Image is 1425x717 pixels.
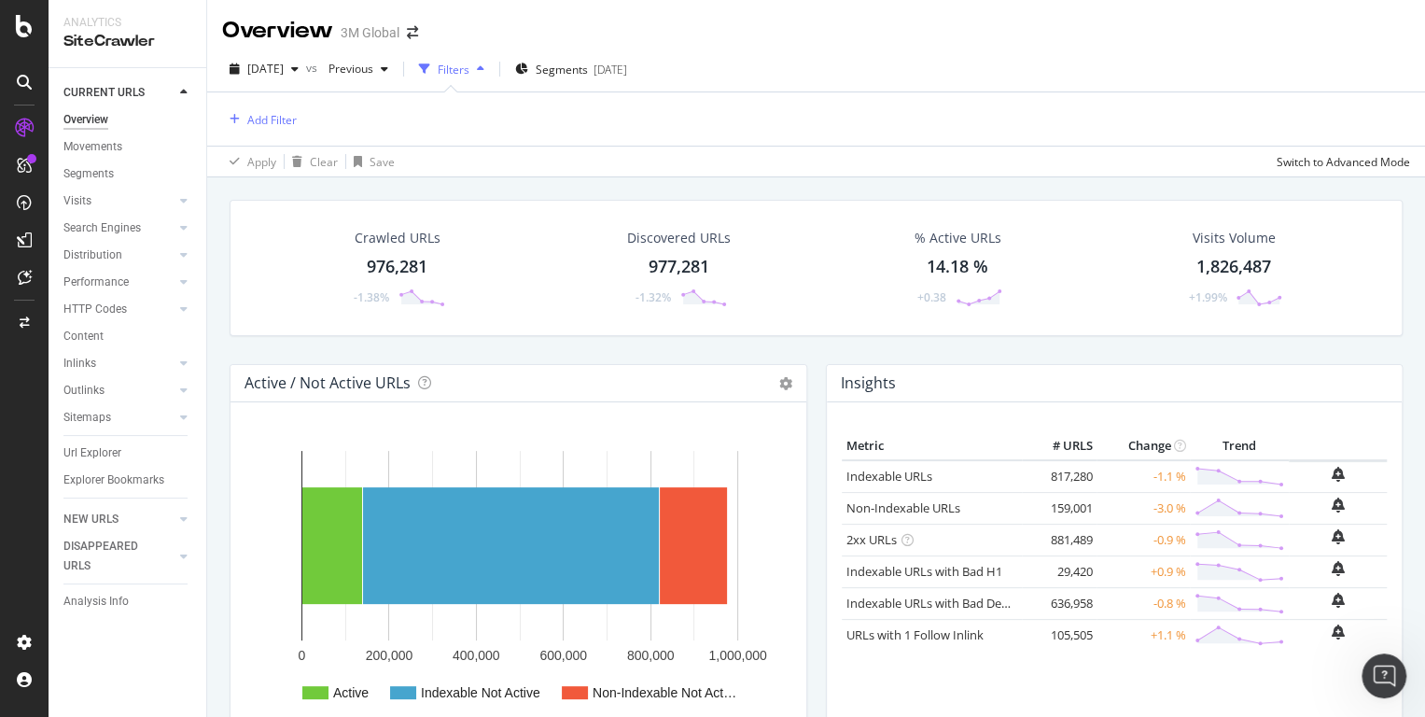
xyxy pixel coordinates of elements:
[63,218,175,238] a: Search Engines
[708,648,766,663] text: 1,000,000
[627,229,731,247] div: Discovered URLs
[63,191,175,211] a: Visits
[1190,432,1289,460] th: Trend
[594,62,627,77] div: [DATE]
[63,408,111,428] div: Sitemaps
[63,246,122,265] div: Distribution
[63,137,122,157] div: Movements
[846,531,897,548] a: 2xx URLs
[366,648,413,663] text: 200,000
[1097,492,1190,524] td: -3.0 %
[927,255,988,279] div: 14.18 %
[1022,587,1097,619] td: 636,958
[63,273,129,292] div: Performance
[508,54,635,84] button: Segments[DATE]
[846,499,960,516] a: Non-Indexable URLs
[63,354,96,373] div: Inlinks
[438,62,469,77] div: Filters
[1097,619,1190,651] td: +1.1 %
[1332,561,1345,576] div: bell-plus
[412,54,492,84] button: Filters
[310,154,338,170] div: Clear
[453,648,500,663] text: 400,000
[627,648,675,663] text: 800,000
[354,289,389,305] div: -1.38%
[1097,587,1190,619] td: -0.8 %
[1332,498,1345,513] div: bell-plus
[841,371,896,396] h4: Insights
[63,537,158,576] div: DISAPPEARED URLS
[306,60,321,76] span: vs
[63,110,193,130] a: Overview
[915,229,1001,247] div: % Active URLs
[222,15,333,47] div: Overview
[846,595,1050,612] a: Indexable URLs with Bad Description
[1332,529,1345,544] div: bell-plus
[407,26,418,39] div: arrow-right-arrow-left
[1022,460,1097,493] td: 817,280
[1097,555,1190,587] td: +0.9 %
[247,112,297,128] div: Add Filter
[1097,524,1190,555] td: -0.9 %
[63,327,193,346] a: Content
[1022,492,1097,524] td: 159,001
[222,54,306,84] button: [DATE]
[63,300,175,319] a: HTTP Codes
[63,273,175,292] a: Performance
[247,154,276,170] div: Apply
[63,137,193,157] a: Movements
[1022,524,1097,555] td: 881,489
[63,354,175,373] a: Inlinks
[1192,229,1275,247] div: Visits Volume
[636,289,671,305] div: -1.32%
[1097,460,1190,493] td: -1.1 %
[285,147,338,176] button: Clear
[63,592,129,612] div: Analysis Info
[355,229,440,247] div: Crawled URLs
[346,147,395,176] button: Save
[779,377,792,390] i: Options
[539,648,587,663] text: 600,000
[846,468,932,485] a: Indexable URLs
[63,471,164,490] div: Explorer Bookmarks
[63,83,175,103] a: CURRENT URLS
[63,381,105,401] div: Outlinks
[593,685,736,700] text: Non-Indexable Not Act…
[63,164,114,184] div: Segments
[63,191,91,211] div: Visits
[842,432,1023,460] th: Metric
[63,31,191,52] div: SiteCrawler
[846,626,984,643] a: URLs with 1 Follow Inlink
[846,563,1002,580] a: Indexable URLs with Bad H1
[63,443,121,463] div: Url Explorer
[63,110,108,130] div: Overview
[1277,154,1410,170] div: Switch to Advanced Mode
[421,685,540,700] text: Indexable Not Active
[63,218,141,238] div: Search Engines
[321,61,373,77] span: Previous
[321,54,396,84] button: Previous
[1269,147,1410,176] button: Switch to Advanced Mode
[333,685,369,700] text: Active
[63,83,145,103] div: CURRENT URLS
[63,510,119,529] div: NEW URLS
[1022,555,1097,587] td: 29,420
[63,246,175,265] a: Distribution
[247,61,284,77] span: 2025 Sep. 21st
[63,537,175,576] a: DISAPPEARED URLS
[370,154,395,170] div: Save
[63,381,175,401] a: Outlinks
[367,255,427,279] div: 976,281
[1196,255,1271,279] div: 1,826,487
[222,147,276,176] button: Apply
[299,648,306,663] text: 0
[63,164,193,184] a: Segments
[63,300,127,319] div: HTTP Codes
[536,62,588,77] span: Segments
[63,15,191,31] div: Analytics
[63,592,193,612] a: Analysis Info
[1332,593,1345,608] div: bell-plus
[341,23,399,42] div: 3M Global
[1362,654,1406,698] iframe: Intercom live chat
[1332,625,1345,640] div: bell-plus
